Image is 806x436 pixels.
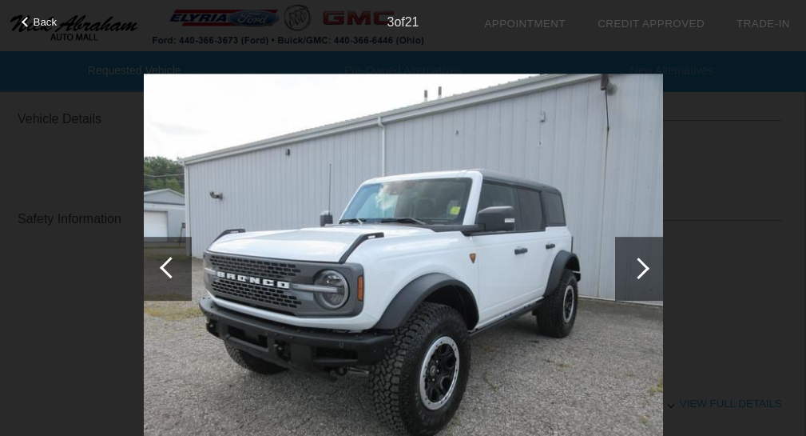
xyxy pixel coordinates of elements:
[737,18,790,30] a: Trade-In
[484,18,566,30] a: Appointment
[34,16,58,28] span: Back
[598,18,705,30] a: Credit Approved
[387,15,394,29] span: 3
[405,15,419,29] span: 21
